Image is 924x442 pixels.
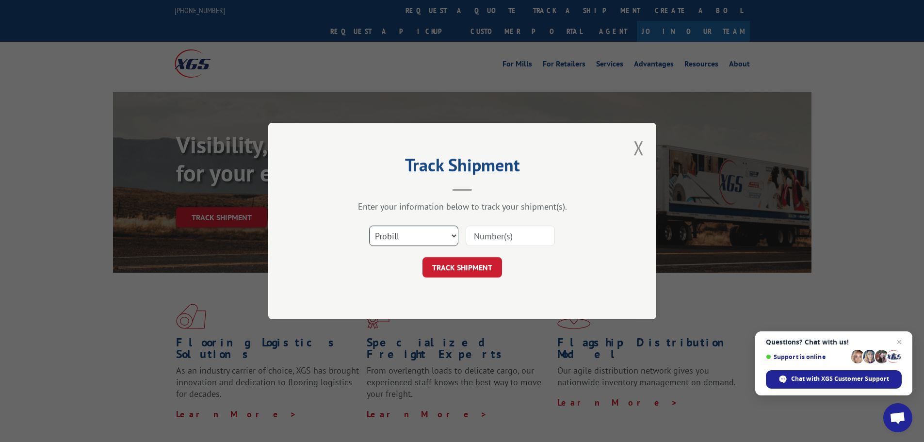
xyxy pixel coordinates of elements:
[766,353,847,360] span: Support is online
[791,375,889,383] span: Chat with XGS Customer Support
[422,257,502,278] button: TRACK SHIPMENT
[466,226,555,246] input: Number(s)
[633,135,644,161] button: Close modal
[883,403,912,432] div: Open chat
[766,370,902,389] div: Chat with XGS Customer Support
[317,158,608,177] h2: Track Shipment
[893,336,905,348] span: Close chat
[766,338,902,346] span: Questions? Chat with us!
[317,201,608,212] div: Enter your information below to track your shipment(s).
